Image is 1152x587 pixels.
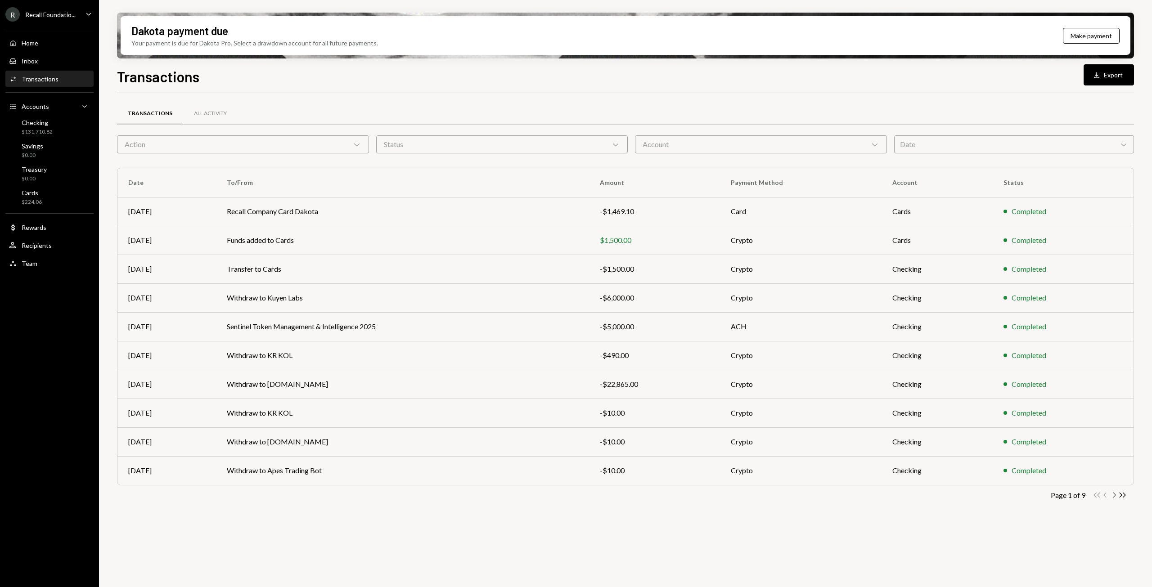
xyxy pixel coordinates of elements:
a: Rewards [5,219,94,235]
div: Recall Foundatio... [25,11,76,18]
div: Account [635,135,887,153]
div: [DATE] [128,321,205,332]
div: -$1,500.00 [600,264,709,274]
div: Accounts [22,103,49,110]
div: Completed [1012,292,1046,303]
td: Crypto [720,399,882,427]
td: Checking [882,370,993,399]
a: Inbox [5,53,94,69]
div: Completed [1012,206,1046,217]
div: Page 1 of 9 [1051,491,1085,499]
button: Make payment [1063,28,1120,44]
div: Rewards [22,224,46,231]
td: Checking [882,399,993,427]
div: All Activity [194,110,227,117]
div: Completed [1012,408,1046,418]
th: Date [117,168,216,197]
th: Payment Method [720,168,882,197]
div: -$5,000.00 [600,321,709,332]
div: -$490.00 [600,350,709,361]
div: $224.06 [22,198,42,206]
div: [DATE] [128,465,205,476]
td: Checking [882,427,993,456]
div: [DATE] [128,408,205,418]
td: Checking [882,255,993,283]
td: Crypto [720,283,882,312]
div: Date [894,135,1134,153]
div: -$22,865.00 [600,379,709,390]
div: [DATE] [128,206,205,217]
a: Team [5,255,94,271]
h1: Transactions [117,67,199,85]
a: Transactions [117,102,183,125]
div: Treasury [22,166,47,173]
div: -$1,469.10 [600,206,709,217]
div: Inbox [22,57,38,65]
div: [DATE] [128,379,205,390]
div: Home [22,39,38,47]
div: Completed [1012,264,1046,274]
td: Crypto [720,427,882,456]
div: Completed [1012,436,1046,447]
td: Funds added to Cards [216,226,589,255]
td: Checking [882,312,993,341]
div: [DATE] [128,235,205,246]
td: Checking [882,283,993,312]
td: Transfer to Cards [216,255,589,283]
td: ACH [720,312,882,341]
td: Crypto [720,456,882,485]
td: Crypto [720,370,882,399]
td: Crypto [720,341,882,370]
div: Cards [22,189,42,197]
td: Recall Company Card Dakota [216,197,589,226]
a: Transactions [5,71,94,87]
td: Withdraw to [DOMAIN_NAME] [216,427,589,456]
td: Sentinel Token Management & Intelligence 2025 [216,312,589,341]
button: Export [1084,64,1134,85]
div: Team [22,260,37,267]
a: Recipients [5,237,94,253]
div: Completed [1012,465,1046,476]
th: To/From [216,168,589,197]
div: [DATE] [128,264,205,274]
td: Crypto [720,255,882,283]
div: Dakota payment due [131,23,228,38]
div: Transactions [22,75,58,83]
td: Checking [882,341,993,370]
td: Withdraw to Kuyen Labs [216,283,589,312]
div: $0.00 [22,152,43,159]
div: -$10.00 [600,408,709,418]
div: Completed [1012,235,1046,246]
td: Withdraw to Apes Trading Bot [216,456,589,485]
div: Your payment is due for Dakota Pro. Select a drawdown account for all future payments. [131,38,378,48]
div: R [5,7,20,22]
div: Completed [1012,321,1046,332]
th: Status [993,168,1134,197]
div: Status [376,135,628,153]
div: Transactions [128,110,172,117]
td: Card [720,197,882,226]
div: -$6,000.00 [600,292,709,303]
div: [DATE] [128,350,205,361]
div: $0.00 [22,175,47,183]
a: Checking$131,710.82 [5,116,94,138]
div: Completed [1012,350,1046,361]
div: -$10.00 [600,465,709,476]
div: Savings [22,142,43,150]
td: Withdraw to [DOMAIN_NAME] [216,370,589,399]
a: Cards$224.06 [5,186,94,208]
a: Savings$0.00 [5,139,94,161]
th: Account [882,168,993,197]
div: Checking [22,119,53,126]
td: Cards [882,197,993,226]
a: Treasury$0.00 [5,163,94,184]
td: Withdraw to KR KOL [216,399,589,427]
th: Amount [589,168,720,197]
div: Recipients [22,242,52,249]
div: [DATE] [128,292,205,303]
a: All Activity [183,102,238,125]
div: [DATE] [128,436,205,447]
a: Accounts [5,98,94,114]
td: Checking [882,456,993,485]
td: Crypto [720,226,882,255]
